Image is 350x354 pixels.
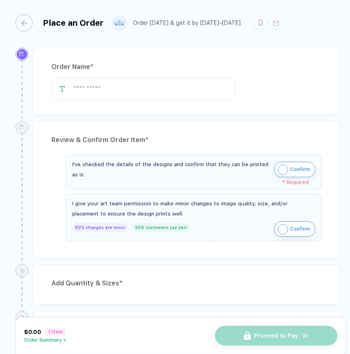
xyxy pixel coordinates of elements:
[132,223,190,232] div: 95% customers say yes!
[72,198,315,219] div: I give your art team permission to make minor changes to image quality, size, and/or placement to...
[72,223,128,232] div: 80% changes are minor
[51,277,322,290] div: Add Quantity & Sizes
[43,18,104,28] div: Place an Order
[72,180,309,185] div: * Required
[274,221,315,237] button: iconConfirm
[133,20,242,27] div: Order [DATE] & get it by [DATE]–[DATE].
[45,328,66,336] span: 1 item
[112,16,126,30] img: user profile
[24,329,41,335] span: $0.00
[290,163,310,176] span: Confirm
[51,60,322,73] div: Order Name
[278,224,288,234] img: icon
[72,159,270,180] div: I've checked the details of the designs and confirm that they can be printed as is.
[278,165,288,175] img: icon
[274,162,315,177] button: iconConfirm
[290,223,310,236] span: Confirm
[51,134,322,147] div: Review & Confirm Order Item
[24,337,66,343] button: Order Summary >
